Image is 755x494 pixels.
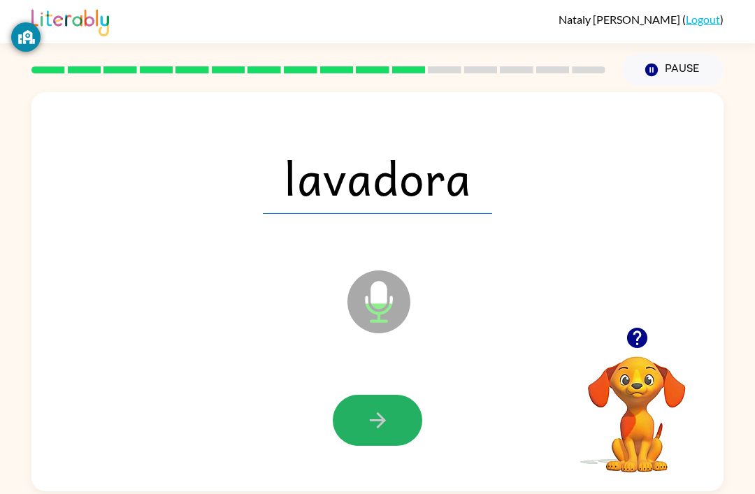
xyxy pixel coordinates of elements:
[559,13,682,26] span: Nataly [PERSON_NAME]
[559,13,724,26] div: ( )
[31,6,109,36] img: Literably
[622,54,724,86] button: Pause
[11,22,41,52] button: GoGuardian Privacy Information
[686,13,720,26] a: Logout
[263,141,492,214] span: lavadora
[567,335,707,474] video: Your browser must support playing .mp4 files to use Literably. Please try using another browser.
